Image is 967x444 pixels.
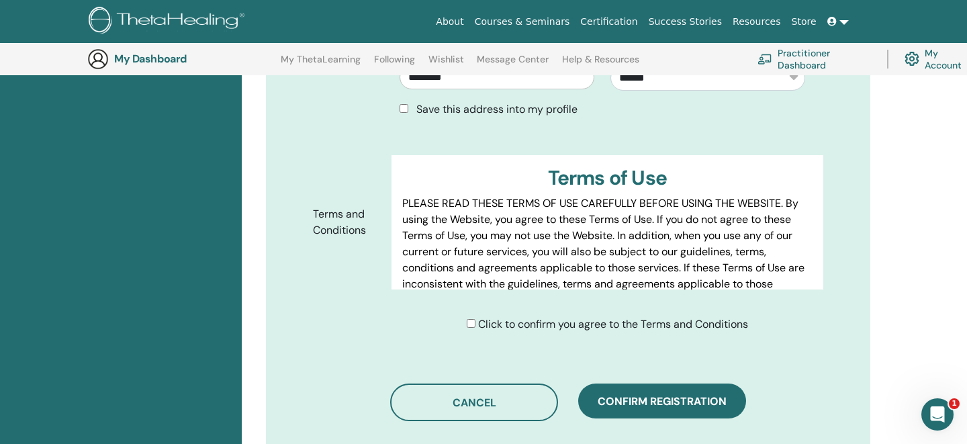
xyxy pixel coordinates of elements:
a: Resources [727,9,786,34]
a: Courses & Seminars [469,9,575,34]
h3: Terms of Use [402,166,813,190]
a: Store [786,9,822,34]
span: Save this address into my profile [416,102,578,116]
span: Click to confirm you agree to the Terms and Conditions [478,317,748,331]
span: Cancel [453,396,496,410]
a: Wishlist [428,54,464,75]
a: Practitioner Dashboard [757,44,871,74]
h3: My Dashboard [114,52,248,65]
img: logo.png [89,7,249,37]
a: Certification [575,9,643,34]
span: Confirm registration [598,394,727,408]
a: About [430,9,469,34]
p: PLEASE READ THESE TERMS OF USE CAREFULLY BEFORE USING THE WEBSITE. By using the Website, you agre... [402,195,813,308]
a: My ThetaLearning [281,54,361,75]
a: Success Stories [643,9,727,34]
label: Terms and Conditions [303,202,392,243]
iframe: Intercom live chat [921,398,954,431]
a: Following [374,54,415,75]
a: Message Center [477,54,549,75]
button: Cancel [390,384,558,421]
span: 1 [949,398,960,409]
a: Help & Resources [562,54,639,75]
img: generic-user-icon.jpg [87,48,109,70]
img: chalkboard-teacher.svg [757,54,772,64]
button: Confirm registration [578,384,746,418]
img: cog.svg [905,48,919,69]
